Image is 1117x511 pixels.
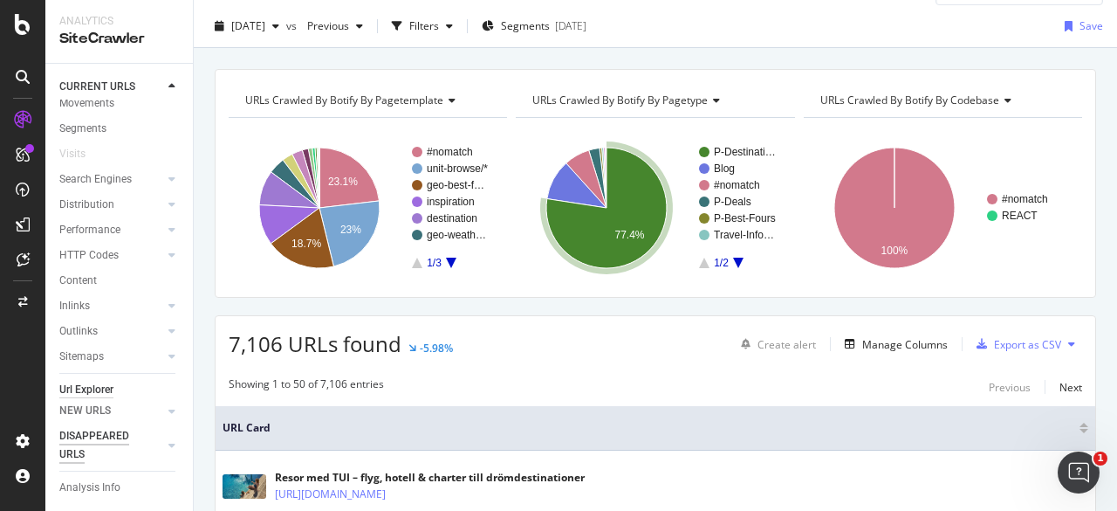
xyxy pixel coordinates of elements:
[714,146,776,158] text: P-Destinati…
[615,229,645,241] text: 77.4%
[420,341,453,356] div: -5.98%
[59,246,119,265] div: HTTP Codes
[427,257,442,269] text: 1/3
[229,329,401,358] span: 7,106 URLs found
[59,322,163,341] a: Outlinks
[59,427,147,464] div: DISAPPEARED URLS
[427,229,486,241] text: geo-weath…
[714,257,729,269] text: 1/2
[59,170,163,189] a: Search Engines
[59,170,132,189] div: Search Engines
[300,18,349,33] span: Previous
[555,18,586,33] div: [DATE]
[59,381,113,399] div: Url Explorer
[427,212,477,224] text: destination
[59,348,104,366] div: Sitemaps
[714,229,774,241] text: Travel-Info…
[59,427,163,464] a: DISAPPEARED URLS
[427,162,488,175] text: unit-browse/*
[59,29,179,49] div: SiteCrawler
[734,330,816,358] button: Create alert
[1093,452,1107,466] span: 1
[242,86,491,114] h4: URLs Crawled By Botify By pagetemplate
[59,272,181,290] a: Content
[989,380,1031,395] div: Previous
[328,176,358,188] text: 23.1%
[862,337,948,352] div: Manage Columns
[757,337,816,352] div: Create alert
[989,376,1031,397] button: Previous
[59,14,179,29] div: Analytics
[516,132,790,284] svg: A chart.
[714,212,776,224] text: P-Best-Fours
[59,479,120,497] div: Analysis Info
[300,12,370,40] button: Previous
[59,78,163,96] a: CURRENT URLS
[59,297,90,315] div: Inlinks
[286,18,300,33] span: vs
[59,196,114,214] div: Distribution
[1059,380,1082,395] div: Next
[59,246,163,265] a: HTTP Codes
[714,179,760,191] text: #nomatch
[229,376,384,397] div: Showing 1 to 50 of 7,106 entries
[1058,452,1100,494] iframe: Intercom live chat
[59,221,120,239] div: Performance
[59,479,181,497] a: Analysis Info
[231,18,265,33] span: 2025 Sep. 1st
[409,18,439,33] div: Filters
[970,330,1061,358] button: Export as CSV
[804,132,1078,284] svg: A chart.
[59,322,98,341] div: Outlinks
[59,402,111,420] div: NEW URLS
[275,470,585,486] div: Resor med TUI – flyg, hotell & charter till drömdestinationer
[223,474,266,499] img: main image
[59,272,97,290] div: Content
[59,221,163,239] a: Performance
[59,78,135,96] div: CURRENT URLS
[1058,12,1103,40] button: Save
[838,334,948,355] button: Manage Columns
[475,12,593,40] button: Segments[DATE]
[59,120,106,138] div: Segments
[59,402,163,420] a: NEW URLS
[881,245,908,257] text: 100%
[229,132,503,284] svg: A chart.
[208,12,286,40] button: [DATE]
[1002,193,1048,205] text: #nomatch
[532,93,708,107] span: URLs Crawled By Botify By pagetype
[59,297,163,315] a: Inlinks
[385,12,460,40] button: Filters
[714,162,735,175] text: Blog
[529,86,778,114] h4: URLs Crawled By Botify By pagetype
[59,94,114,113] div: Movements
[291,238,321,250] text: 18.7%
[501,18,550,33] span: Segments
[1079,18,1103,33] div: Save
[59,145,103,163] a: Visits
[714,196,751,208] text: P-Deals
[427,196,475,208] text: inspiration
[59,94,181,113] a: Movements
[427,146,473,158] text: #nomatch
[59,196,163,214] a: Distribution
[59,145,86,163] div: Visits
[820,93,999,107] span: URLs Crawled By Botify By codebase
[59,348,163,366] a: Sitemaps
[59,120,181,138] a: Segments
[275,486,386,503] a: [URL][DOMAIN_NAME]
[59,381,181,399] a: Url Explorer
[1059,376,1082,397] button: Next
[1002,210,1038,222] text: REACT
[817,86,1066,114] h4: URLs Crawled By Botify By codebase
[427,179,484,191] text: geo-best-f…
[994,337,1061,352] div: Export as CSV
[245,93,443,107] span: URLs Crawled By Botify By pagetemplate
[340,224,361,236] text: 23%
[223,420,1075,436] span: URL Card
